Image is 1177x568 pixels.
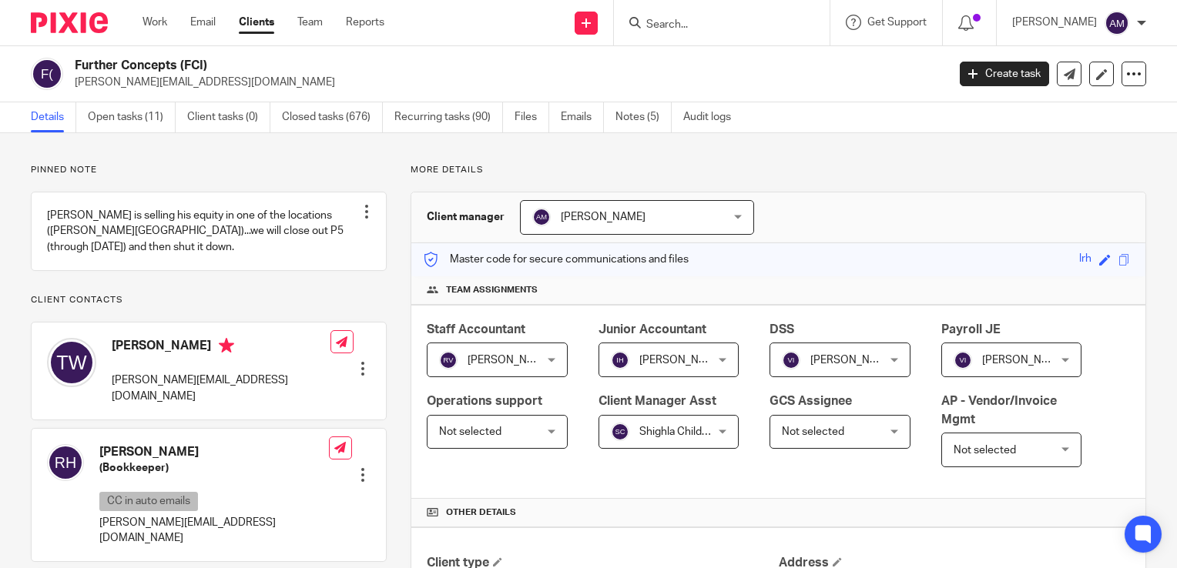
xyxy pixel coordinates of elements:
[88,102,176,132] a: Open tasks (11)
[112,338,330,357] h4: [PERSON_NAME]
[446,506,516,519] span: Other details
[446,284,538,296] span: Team assignments
[31,294,387,306] p: Client contacts
[346,15,384,30] a: Reports
[1012,15,1097,30] p: [PERSON_NAME]
[954,351,972,369] img: svg%3E
[427,395,542,407] span: Operations support
[468,355,552,366] span: [PERSON_NAME]
[599,395,716,407] span: Client Manager Asst
[99,492,198,511] p: CC in auto emails
[239,15,274,30] a: Clients
[112,373,330,404] p: [PERSON_NAME][EMAIL_ADDRESS][DOMAIN_NAME]
[954,445,1016,456] span: Not selected
[941,395,1057,425] span: AP - Vendor/Invoice Mgmt
[615,102,672,132] a: Notes (5)
[75,75,937,90] p: [PERSON_NAME][EMAIL_ADDRESS][DOMAIN_NAME]
[1079,251,1091,269] div: lrh
[75,58,764,74] h2: Further Concepts (FCI)
[47,338,96,387] img: svg%3E
[770,395,852,407] span: GCS Assignee
[782,426,844,437] span: Not selected
[427,323,525,336] span: Staff Accountant
[190,15,216,30] a: Email
[599,323,706,336] span: Junior Accountant
[683,102,743,132] a: Audit logs
[219,338,234,353] i: Primary
[1105,11,1129,35] img: svg%3E
[639,355,724,366] span: [PERSON_NAME]
[31,164,387,176] p: Pinned note
[639,426,717,437] span: Shighla Childers
[423,252,689,267] p: Master code for secure communications and files
[411,164,1146,176] p: More details
[960,62,1049,86] a: Create task
[31,58,63,90] img: svg%3E
[867,17,927,28] span: Get Support
[99,460,329,476] h5: (Bookkeeper)
[611,423,629,441] img: svg%3E
[611,351,629,369] img: svg%3E
[47,444,84,481] img: svg%3E
[782,351,800,369] img: svg%3E
[982,355,1067,366] span: [PERSON_NAME]
[439,351,458,369] img: svg%3E
[31,12,108,33] img: Pixie
[770,323,794,336] span: DSS
[645,18,783,32] input: Search
[532,208,551,226] img: svg%3E
[515,102,549,132] a: Files
[297,15,323,30] a: Team
[99,444,329,460] h4: [PERSON_NAME]
[810,355,895,366] span: [PERSON_NAME]
[439,426,501,437] span: Not selected
[427,209,505,225] h3: Client manager
[31,102,76,132] a: Details
[394,102,503,132] a: Recurring tasks (90)
[143,15,167,30] a: Work
[187,102,270,132] a: Client tasks (0)
[941,323,1001,336] span: Payroll JE
[282,102,383,132] a: Closed tasks (676)
[99,515,329,546] p: [PERSON_NAME][EMAIL_ADDRESS][DOMAIN_NAME]
[561,212,646,222] span: [PERSON_NAME]
[561,102,604,132] a: Emails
